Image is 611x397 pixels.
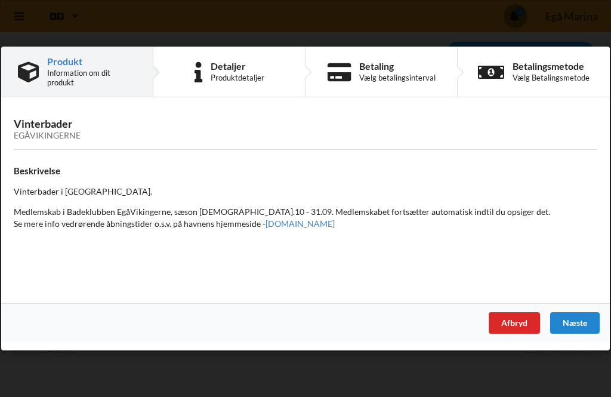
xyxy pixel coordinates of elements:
div: Produktdetaljer [211,73,264,82]
div: Information om dit produkt [47,68,136,87]
div: Produkt [47,57,136,66]
h3: Vinterbader [14,117,597,141]
div: Næste [550,312,600,334]
p: Medlemskab i Badeklubben EgåVikingerne, sæson [DEMOGRAPHIC_DATA].10 - 31.09. Medlemskabet fortsæt... [14,206,597,230]
h4: Beskrivelse [14,166,597,177]
div: Egåvikingerne [14,131,597,141]
div: Vælg betalingsinterval [359,73,436,82]
div: Detaljer [211,61,264,71]
p: Vinterbader i [GEOGRAPHIC_DATA]. [14,186,597,198]
a: [DOMAIN_NAME] [266,218,335,229]
div: Betalingsmetode [513,61,590,71]
div: Vælg Betalingsmetode [513,73,590,82]
div: Afbryd [489,312,540,334]
div: Betaling [359,61,436,71]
